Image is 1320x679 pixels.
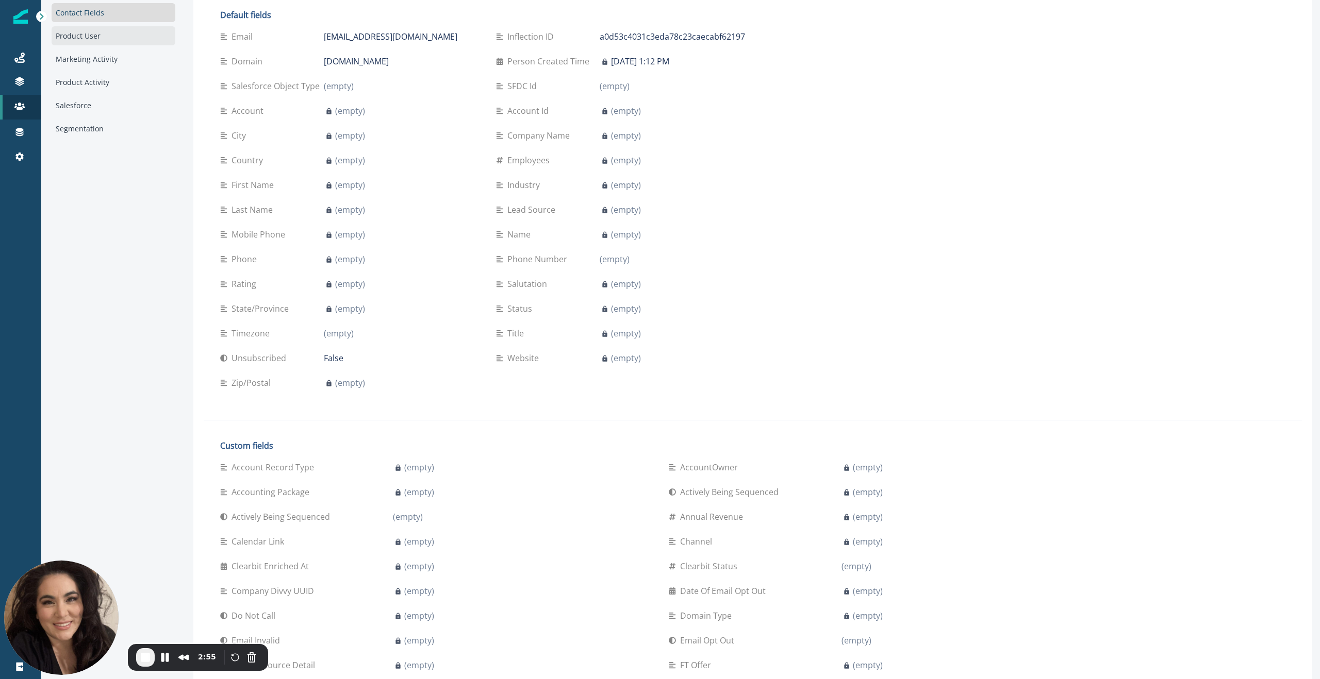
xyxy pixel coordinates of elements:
p: (empty) [853,585,883,597]
p: (empty) [404,634,434,647]
p: (empty) [335,105,365,117]
p: Industry [507,179,544,191]
p: (empty) [853,535,883,548]
div: Marketing Activity [52,49,175,69]
p: FT Offer [680,659,715,671]
p: Person Created Time [507,55,593,67]
p: Account Record Type [232,461,318,473]
p: (empty) [611,228,641,241]
p: (empty) [335,129,365,142]
p: Calendar Link [232,535,288,548]
p: Clearbit Enriched At [232,560,313,572]
p: Lead Source [507,203,559,216]
p: (empty) [853,486,883,498]
p: (empty) [404,585,434,597]
p: (empty) [853,609,883,622]
p: AccountOwner [680,461,742,473]
p: (empty) [393,511,423,523]
p: Domain [232,55,267,67]
p: (empty) [404,486,434,498]
p: (empty) [404,659,434,671]
p: (empty) [324,327,354,339]
p: (empty) [404,461,434,473]
p: Country [232,154,267,166]
p: Phone Number [507,253,571,265]
p: (empty) [404,609,434,622]
p: (empty) [611,278,641,290]
p: (empty) [853,659,883,671]
p: Company Divvy UUID [232,585,318,597]
p: Accounting Package [232,486,313,498]
p: Title [507,327,528,339]
p: (empty) [611,302,641,315]
p: Actively Being Sequenced [232,511,334,523]
div: Segmentation [52,119,175,138]
p: (empty) [404,535,434,548]
p: a0d53c4031c3eda78c23caecabf62197 [600,30,745,43]
p: Name [507,228,535,241]
div: Product Activity [52,73,175,92]
p: Zip/Postal [232,377,275,389]
div: Contact Fields [52,3,175,22]
div: Salesforce [52,96,175,115]
p: (empty) [335,302,365,315]
p: (empty) [324,80,354,92]
p: Employees [507,154,554,166]
p: [DATE] 1:12 PM [611,55,669,67]
p: SFDC Id [507,80,541,92]
p: (empty) [404,560,434,572]
p: Clearbit Status [680,560,741,572]
p: (empty) [841,634,871,647]
p: (empty) [611,154,641,166]
p: (empty) [611,129,641,142]
p: (empty) [600,253,630,265]
p: Last Name [232,203,277,216]
p: Website [507,352,543,364]
p: Salesforce Object Type [232,80,324,92]
p: (empty) [335,203,365,216]
p: (empty) [335,278,365,290]
p: (empty) [853,461,883,473]
p: Company Name [507,129,574,142]
p: Status [507,302,536,315]
p: Channel [680,535,716,548]
p: Date of Email Opt Out [680,585,770,597]
p: (empty) [611,327,641,339]
h2: Custom fields [220,441,1100,451]
p: Email [232,30,257,43]
p: State/Province [232,302,293,315]
p: False [324,352,343,364]
p: Domain Type [680,609,736,622]
p: (empty) [335,377,365,389]
p: First Name [232,179,278,191]
p: Do Not Call [232,609,279,622]
p: (empty) [600,80,630,92]
img: Inflection [13,9,28,24]
p: (empty) [335,228,365,241]
p: Inflection ID [507,30,558,43]
p: (empty) [611,352,641,364]
p: Annual Revenue [680,511,747,523]
div: Product User [52,26,175,45]
p: (empty) [335,179,365,191]
p: [EMAIL_ADDRESS][DOMAIN_NAME] [324,30,457,43]
p: Account [232,105,268,117]
p: Timezone [232,327,274,339]
p: (empty) [853,511,883,523]
p: Account Id [507,105,553,117]
p: (empty) [841,560,871,572]
p: Email Invalid [232,634,284,647]
p: Actively Being Sequenced [680,486,783,498]
p: [DOMAIN_NAME] [324,55,389,67]
p: Email Opt Out [680,634,738,647]
p: (empty) [611,203,641,216]
p: Phone [232,253,261,265]
p: (empty) [611,105,641,117]
p: Mobile Phone [232,228,289,241]
p: Unsubscribed [232,352,290,364]
p: City [232,129,250,142]
h2: Default fields [220,10,755,20]
p: (empty) [335,154,365,166]
p: (empty) [335,253,365,265]
p: Rating [232,278,260,290]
